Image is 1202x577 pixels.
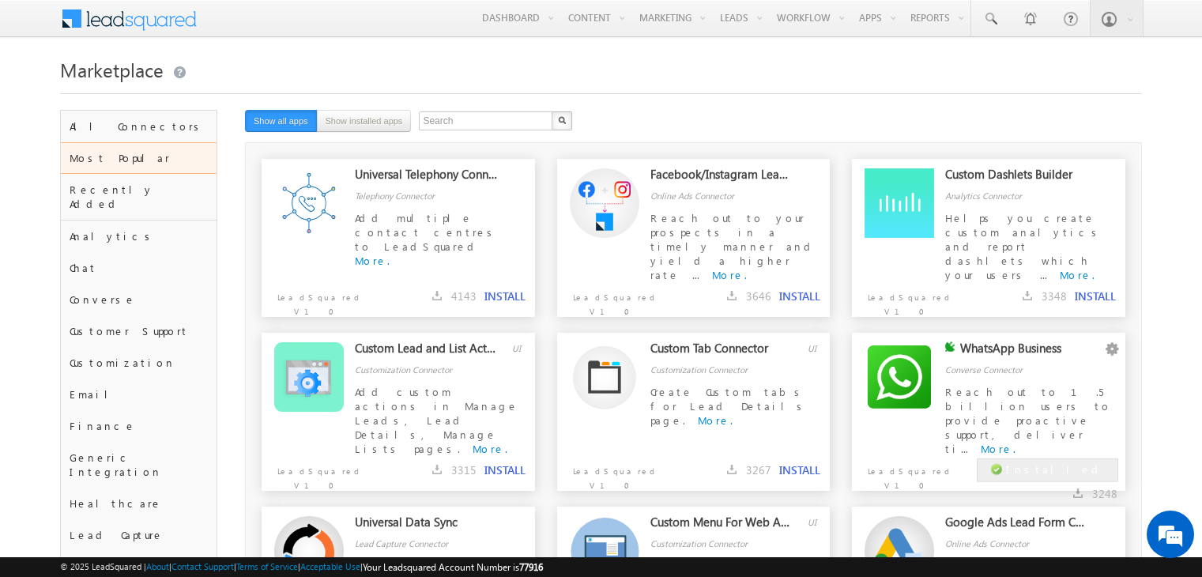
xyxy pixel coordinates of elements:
span: 4143 [451,288,477,304]
img: downloads [432,465,442,474]
img: downloads [727,465,737,474]
a: More. [355,254,390,267]
img: downloads [432,291,442,300]
img: checking status [945,341,955,352]
div: Universal Data Sync [355,515,497,537]
a: Terms of Service [236,561,298,571]
button: INSTALL [484,463,526,477]
a: More. [712,268,747,281]
div: Google Ads Lead Form Connector [945,515,1087,537]
img: Alternate Logo [573,345,636,409]
div: Custom Dashlets Builder [945,167,1087,189]
div: Healthcare [61,488,217,519]
img: downloads [1073,488,1083,498]
a: About [146,561,169,571]
span: 3267 [746,462,771,477]
p: LeadSquared V1.0 [557,456,667,492]
span: Installed [1006,462,1104,476]
a: More. [1060,268,1095,281]
p: LeadSquared V1.0 [262,282,371,319]
span: 77916 [519,561,543,573]
img: downloads [1023,291,1032,300]
div: Chat [61,252,217,284]
img: Alternate Logo [865,168,934,238]
button: Show all apps [245,110,317,132]
img: Alternate Logo [865,342,934,412]
div: Recently Added [61,174,217,220]
span: Reach out to your prospects in a timely manner and yield a higher rate ... [650,211,816,281]
a: Acceptable Use [300,561,360,571]
div: WhatsApp Business [960,341,1102,363]
img: Alternate Logo [274,342,344,412]
span: Reach out to 1.5 billion users to provide proactive support, deliver ti... [945,385,1111,455]
p: LeadSquared V1.0 [557,282,667,319]
div: Custom Menu For Web App [650,515,793,537]
a: More. [698,413,733,427]
span: Create Custom tabs for Lead Details page. [650,385,808,427]
button: INSTALL [1075,289,1116,304]
p: LeadSquared V1.0 [262,456,371,492]
span: 3646 [746,288,771,304]
a: Contact Support [171,561,234,571]
div: Finance [61,410,217,442]
img: Search [558,116,566,124]
span: 3315 [451,462,477,477]
div: Analytics [61,221,217,252]
p: LeadSquared V1.0 [852,282,962,319]
div: Custom Lead and List Actions [355,341,497,363]
div: Most Popular [61,142,217,174]
div: Lead Capture [61,519,217,551]
div: Custom Tab Connector [650,341,793,363]
button: INSTALL [779,289,820,304]
span: Marketplace [60,57,164,82]
span: Add multiple contact centres to LeadSquared [355,211,498,253]
div: Email [61,379,217,410]
p: LeadSquared V1.0 [852,456,962,492]
img: Alternate Logo [274,168,344,238]
span: © 2025 LeadSquared | | | | | [60,560,543,575]
span: Helps you create custom analytics and report dashlets which your users ... [945,211,1102,281]
button: Show installed apps [317,110,412,132]
img: downloads [727,291,737,300]
div: Universal Telephony Connector [355,167,497,189]
a: More. [981,442,1015,455]
div: Converse [61,284,217,315]
div: All Connectors [61,111,217,142]
span: 3348 [1042,288,1067,304]
span: Add custom actions in Manage Leads, Lead Details, Manage Lists pages. [355,385,518,455]
span: 3248 [1092,486,1117,501]
div: Customer Support [61,315,217,347]
button: INSTALL [484,289,526,304]
div: Customization [61,347,217,379]
img: Alternate Logo [570,168,639,238]
button: INSTALL [779,463,820,477]
div: Facebook/Instagram Lead Ads [650,167,793,189]
div: Generic Integration [61,442,217,488]
a: More. [473,442,507,455]
span: Your Leadsquared Account Number is [363,561,543,573]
